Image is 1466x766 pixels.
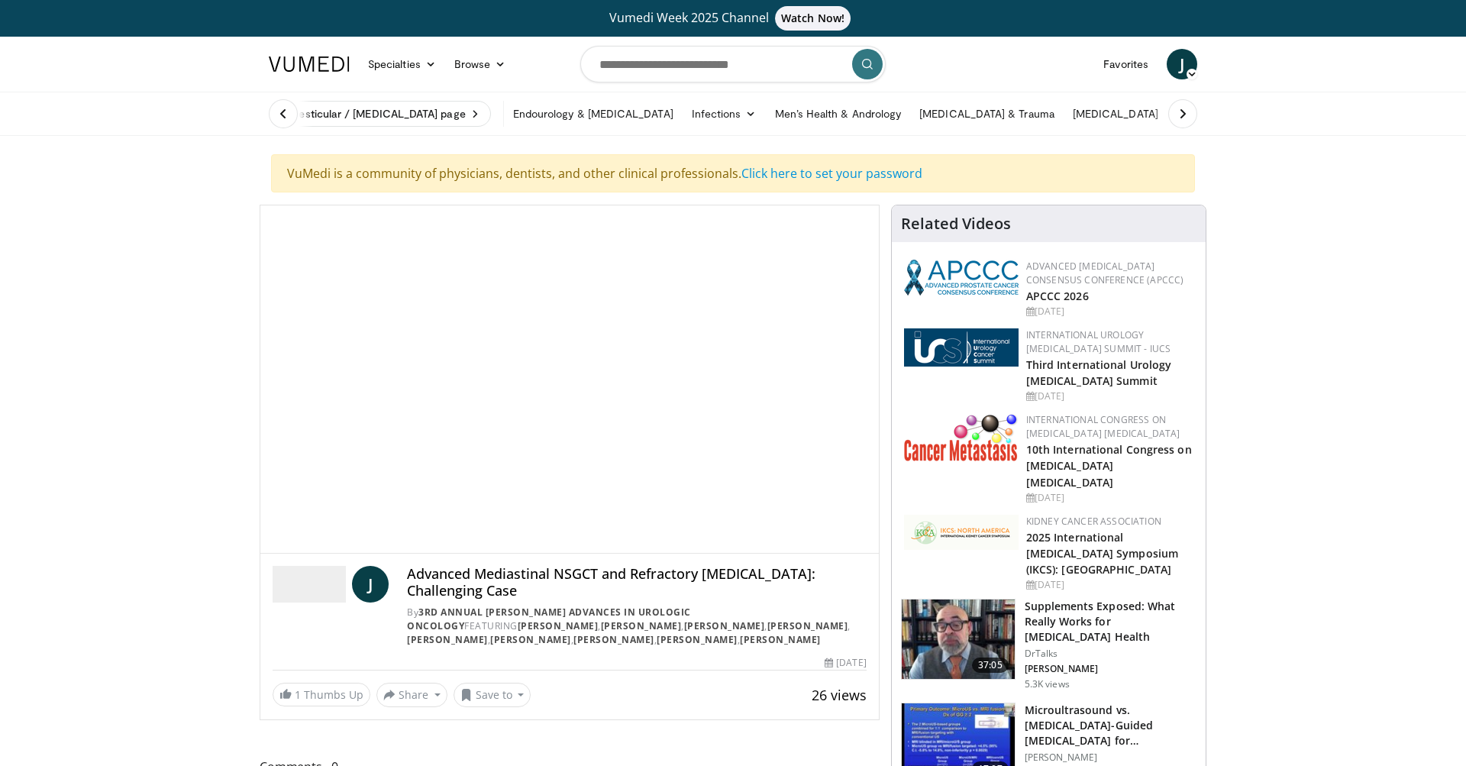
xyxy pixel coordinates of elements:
span: Watch Now! [775,6,851,31]
img: 6ff8bc22-9509-4454-a4f8-ac79dd3b8976.png.150x105_q85_autocrop_double_scale_upscale_version-0.2.png [904,413,1019,461]
button: Share [376,683,447,707]
a: [PERSON_NAME] [767,619,848,632]
a: Men’s Health & Andrology [766,99,911,129]
a: Kidney Cancer Association [1026,515,1161,528]
a: 10th International Congress on [MEDICAL_DATA] [MEDICAL_DATA] [1026,442,1192,489]
a: 2025 International [MEDICAL_DATA] Symposium (IKCS): [GEOGRAPHIC_DATA] [1026,530,1178,577]
a: Click here to set your password [741,165,922,182]
h3: Microultrasound vs. [MEDICAL_DATA]-Guided [MEDICAL_DATA] for [MEDICAL_DATA] Diagnosis … [1025,703,1196,748]
input: Search topics, interventions [580,46,886,82]
span: 26 views [812,686,867,704]
img: 62fb9566-9173-4071-bcb6-e47c745411c0.png.150x105_q85_autocrop_double_scale_upscale_version-0.2.png [904,328,1019,367]
a: [PERSON_NAME] [518,619,599,632]
a: [PERSON_NAME] [657,633,738,646]
a: 3rd Annual [PERSON_NAME] Advances In Urologic Oncology [407,606,691,632]
div: [DATE] [1026,389,1193,403]
a: [PERSON_NAME] [601,619,682,632]
a: 37:05 Supplements Exposed: What Really Works for [MEDICAL_DATA] Health DrTalks [PERSON_NAME] 5.3K... [901,599,1196,690]
a: J [352,566,389,603]
a: 1 Thumbs Up [273,683,370,706]
a: Specialties [359,49,445,79]
a: Visit Testicular / [MEDICAL_DATA] page [260,101,491,127]
video-js: Video Player [260,205,879,554]
a: [PERSON_NAME] [573,633,654,646]
a: Favorites [1094,49,1158,79]
a: J [1167,49,1197,79]
a: Advanced [MEDICAL_DATA] Consensus Conference (APCCC) [1026,260,1184,286]
div: VuMedi is a community of physicians, dentists, and other clinical professionals. [271,154,1195,192]
img: VuMedi Logo [269,57,350,72]
span: 37:05 [972,658,1009,673]
a: Third International Urology [MEDICAL_DATA] Summit [1026,357,1172,388]
p: DrTalks [1025,648,1196,660]
a: International Congress on [MEDICAL_DATA] [MEDICAL_DATA] [1026,413,1180,440]
a: Vumedi Week 2025 ChannelWatch Now! [271,6,1195,31]
a: Browse [445,49,515,79]
h4: Related Videos [901,215,1011,233]
a: Infections [683,99,766,129]
a: [MEDICAL_DATA] [1064,99,1167,129]
a: Endourology & [MEDICAL_DATA] [504,99,683,129]
h4: Advanced Mediastinal NSGCT and Refractory [MEDICAL_DATA]: Challenging Case [407,566,867,599]
a: [PERSON_NAME] [740,633,821,646]
h3: Supplements Exposed: What Really Works for [MEDICAL_DATA] Health [1025,599,1196,645]
img: fca7e709-d275-4aeb-92d8-8ddafe93f2a6.png.150x105_q85_autocrop_double_scale_upscale_version-0.2.png [904,515,1019,550]
div: [DATE] [825,656,866,670]
div: [DATE] [1026,578,1193,592]
a: [MEDICAL_DATA] & Trauma [910,99,1064,129]
div: [DATE] [1026,305,1193,318]
img: 3rd Annual Christopher G. Wood Advances In Urologic Oncology [273,566,346,603]
a: APCCC 2026 [1026,289,1089,303]
div: [DATE] [1026,491,1193,505]
a: International Urology [MEDICAL_DATA] Summit - IUCS [1026,328,1171,355]
img: 92ba7c40-df22-45a2-8e3f-1ca017a3d5ba.png.150x105_q85_autocrop_double_scale_upscale_version-0.2.png [904,260,1019,296]
button: Save to [454,683,531,707]
span: 1 [295,687,301,702]
a: [PERSON_NAME] [407,633,488,646]
div: By FEATURING , , , , , , , , [407,606,867,647]
p: [PERSON_NAME] [1025,751,1196,764]
a: [PERSON_NAME] [490,633,571,646]
p: 5.3K views [1025,678,1070,690]
a: [PERSON_NAME] [684,619,765,632]
p: [PERSON_NAME] [1025,663,1196,675]
img: 649d3fc0-5ee3-4147-b1a3-955a692e9799.150x105_q85_crop-smart_upscale.jpg [902,600,1015,679]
